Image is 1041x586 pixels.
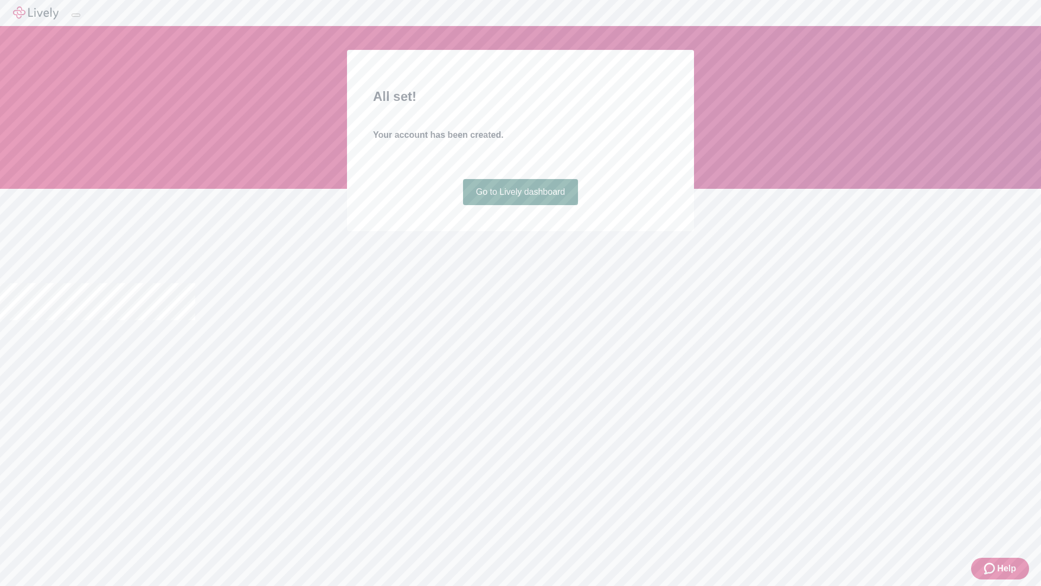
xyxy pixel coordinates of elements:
[373,87,668,106] h2: All set!
[373,129,668,142] h4: Your account has been created.
[997,562,1016,575] span: Help
[72,14,80,17] button: Log out
[971,558,1029,579] button: Zendesk support iconHelp
[984,562,997,575] svg: Zendesk support icon
[463,179,579,205] a: Go to Lively dashboard
[13,7,59,20] img: Lively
